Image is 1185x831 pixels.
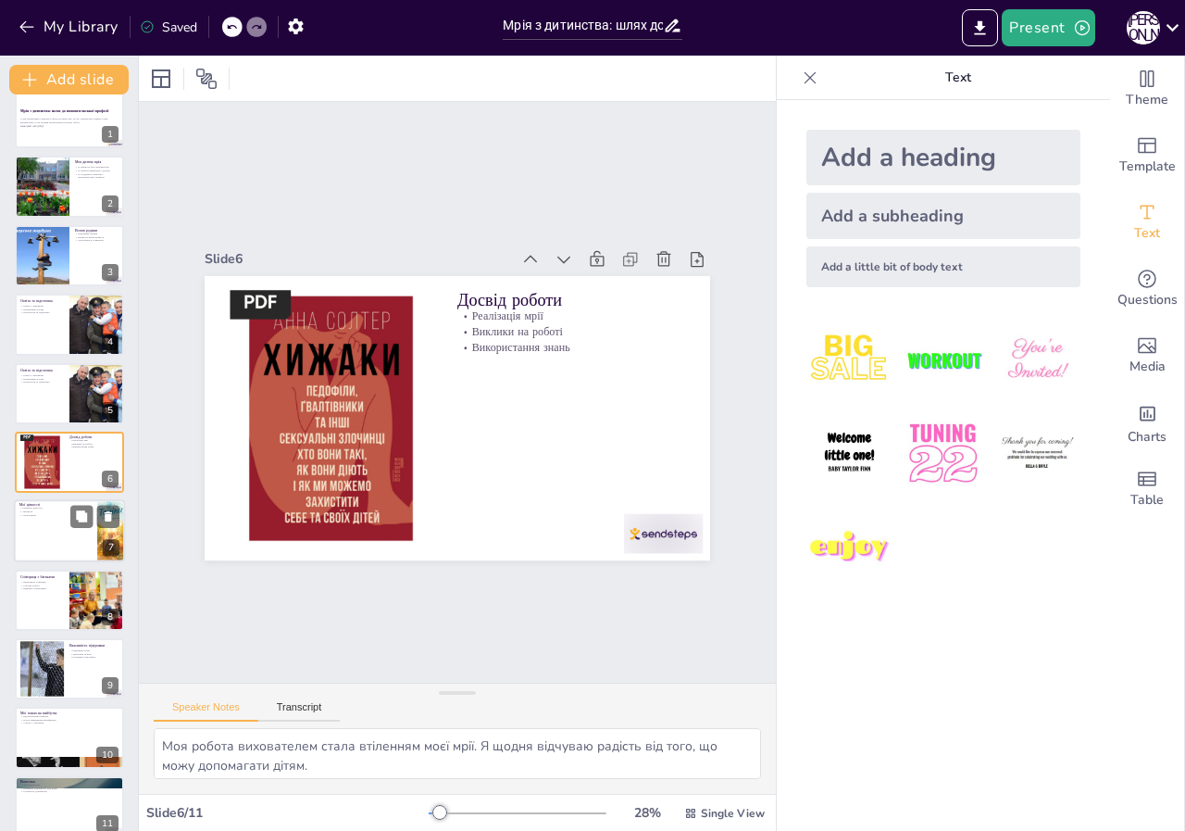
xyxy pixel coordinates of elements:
[1129,357,1166,377] span: Media
[75,239,118,243] p: Заохочення до навчання
[1130,490,1164,510] span: Table
[20,305,64,308] p: Освіта у вихованні
[825,56,1091,100] p: Text
[465,341,691,404] p: Використання знань
[70,506,93,528] button: Duplicate Slide
[20,380,64,384] p: Психологія та педагогіка
[20,584,64,587] p: Спільна робота
[15,432,124,493] div: 6
[75,232,118,235] p: Підтримка родини
[806,317,892,403] img: 1.jpeg
[19,510,92,514] p: Творчість
[14,500,125,563] div: 7
[1117,290,1178,310] span: Questions
[994,410,1080,497] img: 6.jpeg
[806,193,1080,239] div: Add a subheading
[806,246,1080,287] div: Add a little bit of body text
[20,118,118,124] p: У цій презентації я поділюсь своєю історією про те, як з дитинства я мріяла стати вихователем, та...
[20,573,64,579] p: Співпраця з батьками
[258,701,341,722] button: Transcript
[14,12,126,42] button: My Library
[20,586,64,590] p: Відкрите спілкування
[1110,456,1184,523] div: Add a table
[20,783,118,787] p: Здійснення мрії
[20,308,64,311] p: Практичний досвід
[15,707,124,768] div: 10
[20,124,118,128] p: Generated with [URL]
[1110,389,1184,456] div: Add charts and graphs
[20,377,64,381] p: Практичний досвід
[15,638,124,699] div: 9
[1110,256,1184,322] div: Get real-time input from your audience
[1110,189,1184,256] div: Add text boxes
[195,68,218,90] span: Position
[1127,9,1160,46] button: Г [PERSON_NAME]
[75,171,118,178] p: Я усвідомила значення виховательської професії
[806,505,892,591] img: 7.jpeg
[15,87,124,148] div: 1
[20,580,64,584] p: Важливість співпраці
[625,804,669,822] div: 28 %
[102,264,118,281] div: 3
[1134,223,1160,244] span: Text
[69,446,118,449] p: Використання знань
[1119,157,1176,177] span: Template
[20,311,64,315] p: Психологія та педагогіка
[994,317,1080,403] img: 3.jpeg
[20,779,118,785] p: Висновок
[102,402,118,419] div: 5
[468,325,694,388] p: Виклики на роботі
[19,507,92,510] p: Розвиток через гру
[69,643,118,648] p: Важливість підтримки
[69,652,118,656] p: Зворотний зв'язок
[474,290,702,360] p: Досвід роботи
[102,126,118,143] div: 1
[102,195,118,212] div: 2
[1110,56,1184,122] div: Change the overall theme
[102,471,118,487] div: 6
[69,648,118,652] p: Підтримка колег
[20,717,118,721] p: Курси підвищення кваліфікації
[15,570,124,631] div: 8
[15,225,124,286] div: 3
[701,806,765,821] span: Single View
[20,714,118,718] p: Вдосконалення навичок
[806,130,1080,185] div: Add a heading
[75,228,118,233] p: Вплив родини
[1128,427,1166,447] span: Charts
[69,438,118,442] p: Реалізація мрії
[103,540,119,557] div: 7
[20,710,118,715] p: Мої плани на майбутнє
[20,298,64,304] p: Освіта та підготовка
[15,156,124,217] div: 2
[154,701,258,722] button: Speaker Notes
[20,373,64,377] p: Освіта у вихованні
[236,201,539,282] div: Slide 6
[96,747,118,763] div: 10
[140,19,197,36] div: Saved
[69,656,118,660] p: Позитивна атмосфера
[69,442,118,446] p: Виклики на роботі
[19,502,92,508] p: Мої цінності
[15,363,124,424] div: 5
[146,64,176,94] div: Layout
[20,790,118,794] p: Готовність допомагати
[20,721,118,724] p: Участь у семінарах
[20,787,118,790] p: Найкращі можливості для дітей
[102,677,118,694] div: 9
[503,12,662,39] input: Insert title
[19,514,92,518] p: Спілкування
[900,317,986,403] img: 2.jpeg
[102,609,118,625] div: 8
[20,367,64,372] p: Освіта та підготовка
[1110,122,1184,189] div: Add ready made slides
[15,294,124,355] div: 4
[1126,90,1168,110] span: Theme
[69,434,118,440] p: Досвід роботи
[1002,9,1094,46] button: Present
[97,506,119,528] button: Delete Slide
[75,158,118,164] p: Моя дитяча мрія
[154,728,761,779] textarea: Моя робота вихователем стала втіленням моєї мрії. Я щодня відчуваю радість від того, що можу допо...
[806,410,892,497] img: 4.jpeg
[962,9,998,46] button: Export to PowerPoint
